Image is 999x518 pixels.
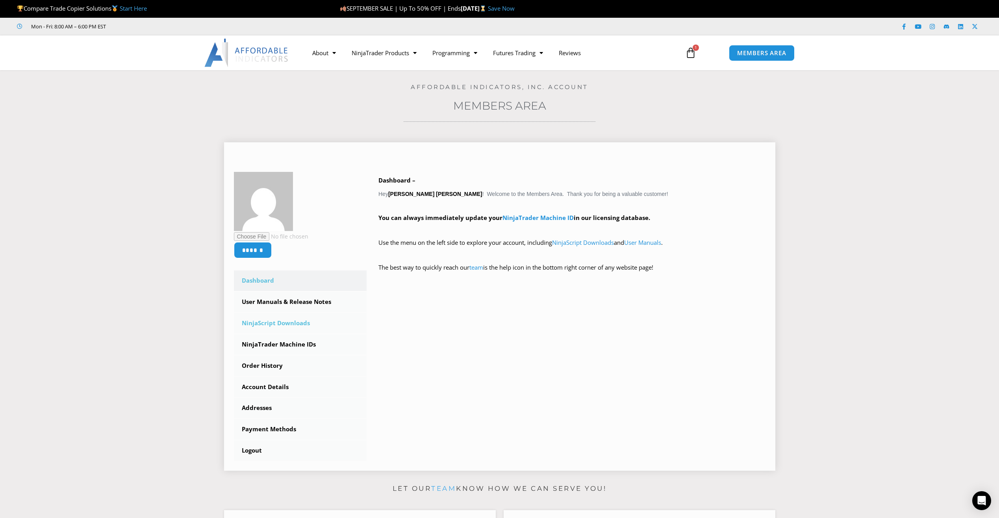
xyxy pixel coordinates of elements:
iframe: Customer reviews powered by Trustpilot [117,22,235,30]
a: Programming [424,44,485,62]
a: Members Area [453,99,546,112]
a: Start Here [120,4,147,12]
img: cf734f155cee550a311690041ec13ab29472b9318ffa926c0d20ab2c6c91a26e [234,172,293,231]
img: ⌛ [480,6,486,11]
a: NinjaScript Downloads [552,239,614,246]
img: 🏆 [17,6,23,11]
a: team [431,484,456,492]
img: 🍂 [340,6,346,11]
a: Save Now [488,4,515,12]
a: Dashboard [234,270,367,291]
a: Affordable Indicators, Inc. Account [411,83,588,91]
a: NinjaTrader Products [344,44,424,62]
div: Open Intercom Messenger [972,491,991,510]
a: NinjaScript Downloads [234,313,367,334]
span: Mon - Fri: 8:00 AM – 6:00 PM EST [29,22,106,31]
a: NinjaTrader Machine IDs [234,334,367,355]
a: 1 [673,41,708,64]
span: MEMBERS AREA [737,50,786,56]
span: SEPTEMBER SALE | Up To 50% OFF | Ends [340,4,461,12]
p: Use the menu on the left side to explore your account, including and . [378,237,765,259]
span: 1 [693,45,699,51]
a: Reviews [551,44,589,62]
img: 🥇 [112,6,118,11]
a: User Manuals [624,239,661,246]
nav: Account pages [234,270,367,461]
a: NinjaTrader Machine ID [502,214,574,222]
strong: [PERSON_NAME] [PERSON_NAME] [388,191,482,197]
b: Dashboard – [378,176,415,184]
a: Logout [234,440,367,461]
span: Compare Trade Copier Solutions [17,4,147,12]
a: MEMBERS AREA [729,45,795,61]
a: Payment Methods [234,419,367,440]
nav: Menu [304,44,676,62]
p: The best way to quickly reach our is the help icon in the bottom right corner of any website page! [378,262,765,284]
div: Hey ! Welcome to the Members Area. Thank you for being a valuable customer! [378,175,765,284]
p: Let our know how we can serve you! [224,483,775,495]
strong: [DATE] [461,4,488,12]
a: Order History [234,356,367,376]
a: About [304,44,344,62]
a: Futures Trading [485,44,551,62]
img: LogoAI | Affordable Indicators – NinjaTrader [204,39,289,67]
a: Account Details [234,377,367,397]
a: Addresses [234,398,367,418]
strong: You can always immediately update your in our licensing database. [378,214,650,222]
a: team [469,263,483,271]
a: User Manuals & Release Notes [234,292,367,312]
